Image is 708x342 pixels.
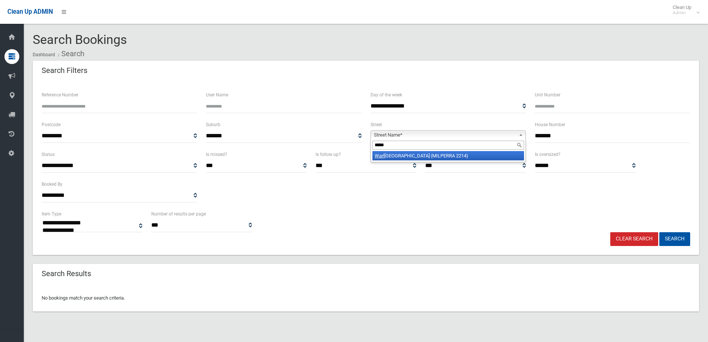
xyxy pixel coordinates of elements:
small: Admin [673,10,691,16]
label: Day of the week [371,91,402,99]
em: Warl [375,153,384,159]
div: No bookings match your search criteria. [33,285,699,311]
label: Number of results per page [151,210,206,218]
header: Search Results [33,266,100,281]
span: Search Bookings [33,32,127,47]
label: Is missed? [206,150,227,159]
label: Item Type [42,210,61,218]
label: Is oversized? [535,150,560,159]
button: Search [659,232,690,246]
label: Suburb [206,121,220,129]
label: Is follow up? [316,150,341,159]
li: Search [56,47,84,61]
span: Clean Up ADMIN [7,8,53,15]
label: House Number [535,121,565,129]
label: Street [371,121,382,129]
label: Postcode [42,121,61,129]
span: Street Name* [374,131,516,140]
a: Dashboard [33,52,55,57]
label: Unit Number [535,91,560,99]
a: Clear Search [610,232,658,246]
li: [GEOGRAPHIC_DATA] (MILPERRA 2214) [372,151,524,160]
header: Search Filters [33,63,96,78]
label: Booked By [42,180,62,188]
label: Reference Number [42,91,78,99]
span: Clean Up [669,4,699,16]
label: Status [42,150,55,159]
label: User Name [206,91,228,99]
